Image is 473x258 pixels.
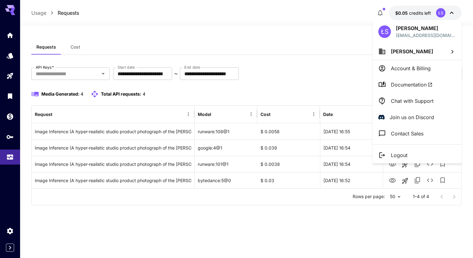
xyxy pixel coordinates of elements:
p: [PERSON_NAME] [396,24,456,32]
p: Account & Billing [391,65,431,72]
button: [PERSON_NAME] [373,43,462,60]
p: Logout [391,151,407,159]
p: [EMAIL_ADDRESS][DOMAIN_NAME] [396,32,456,39]
div: lsotwin@gmail.com [396,32,456,39]
span: [PERSON_NAME] [391,48,433,55]
p: Contact Sales [391,130,423,137]
div: ŁS [378,25,391,38]
p: Chat with Support [391,97,434,105]
span: Documentation [391,81,433,88]
p: Join us on Discord [390,113,434,121]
